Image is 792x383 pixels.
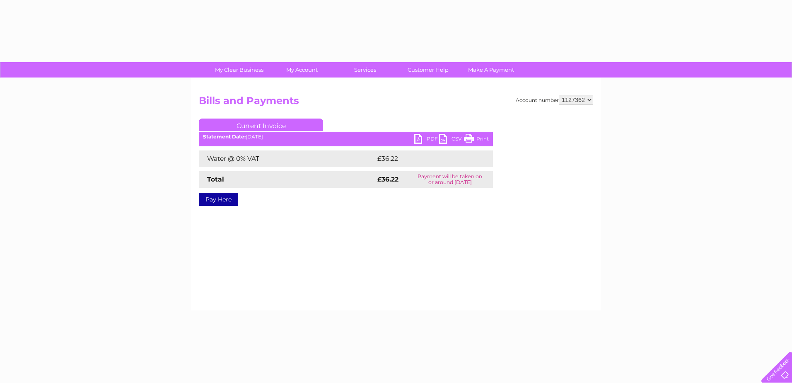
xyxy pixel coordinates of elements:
a: My Account [268,62,336,78]
a: Print [464,134,489,146]
td: Water @ 0% VAT [199,150,375,167]
a: PDF [414,134,439,146]
a: Current Invoice [199,119,323,131]
b: Statement Date: [203,133,246,140]
a: Pay Here [199,193,238,206]
a: CSV [439,134,464,146]
a: Services [331,62,399,78]
td: £36.22 [375,150,476,167]
a: My Clear Business [205,62,273,78]
div: Account number [516,95,593,105]
a: Customer Help [394,62,462,78]
h2: Bills and Payments [199,95,593,111]
td: Payment will be taken on or around [DATE] [407,171,493,188]
strong: £36.22 [377,175,398,183]
div: [DATE] [199,134,493,140]
a: Make A Payment [457,62,525,78]
strong: Total [207,175,224,183]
